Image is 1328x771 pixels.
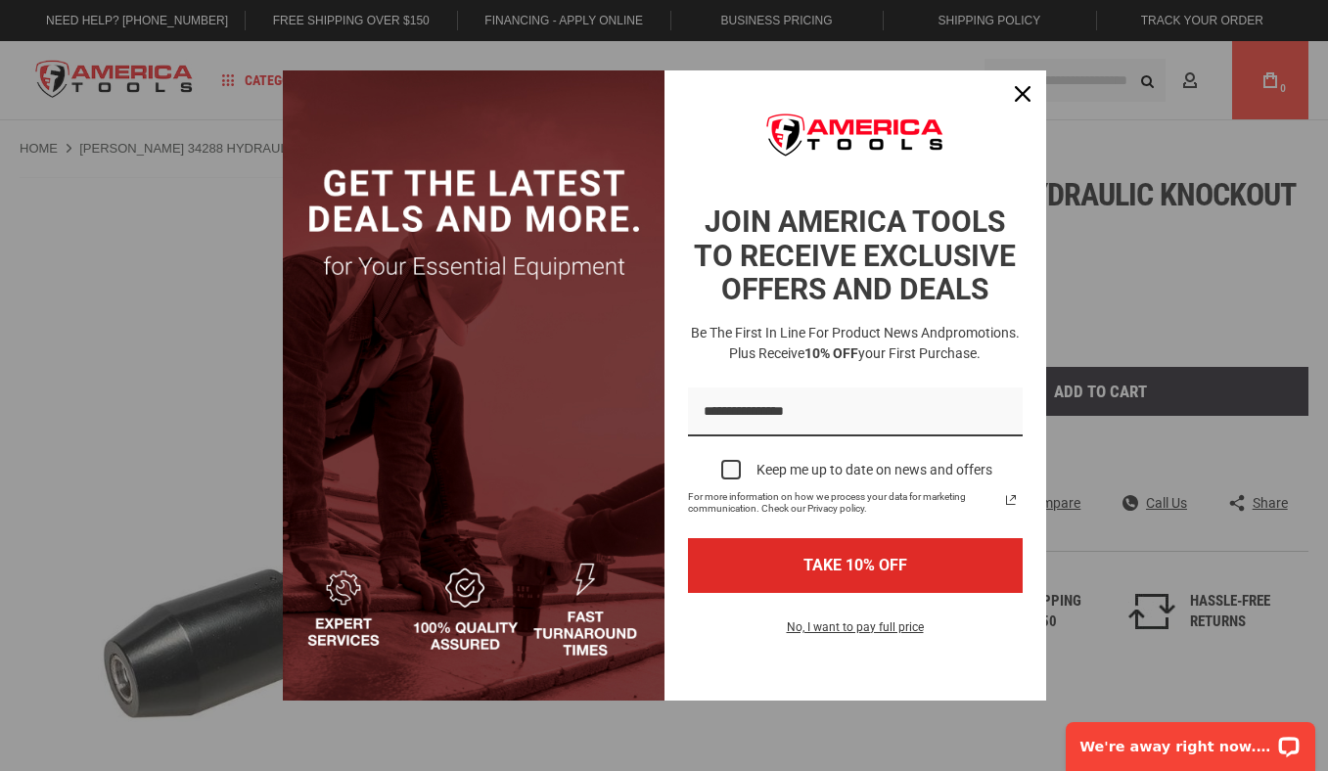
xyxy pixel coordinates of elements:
[999,488,1023,512] svg: link icon
[688,491,999,515] span: For more information on how we process your data for marketing communication. Check our Privacy p...
[756,462,992,478] div: Keep me up to date on news and offers
[684,323,1027,364] h3: Be the first in line for product news and
[999,70,1046,117] button: Close
[694,204,1016,306] strong: JOIN AMERICA TOOLS TO RECEIVE EXCLUSIVE OFFERS AND DEALS
[1015,86,1030,102] svg: close icon
[771,616,939,650] button: No, I want to pay full price
[729,325,1020,361] span: promotions. Plus receive your first purchase.
[1053,709,1328,771] iframe: LiveChat chat widget
[804,345,858,361] strong: 10% OFF
[999,488,1023,512] a: Read our Privacy Policy
[688,538,1023,592] button: TAKE 10% OFF
[688,387,1023,437] input: Email field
